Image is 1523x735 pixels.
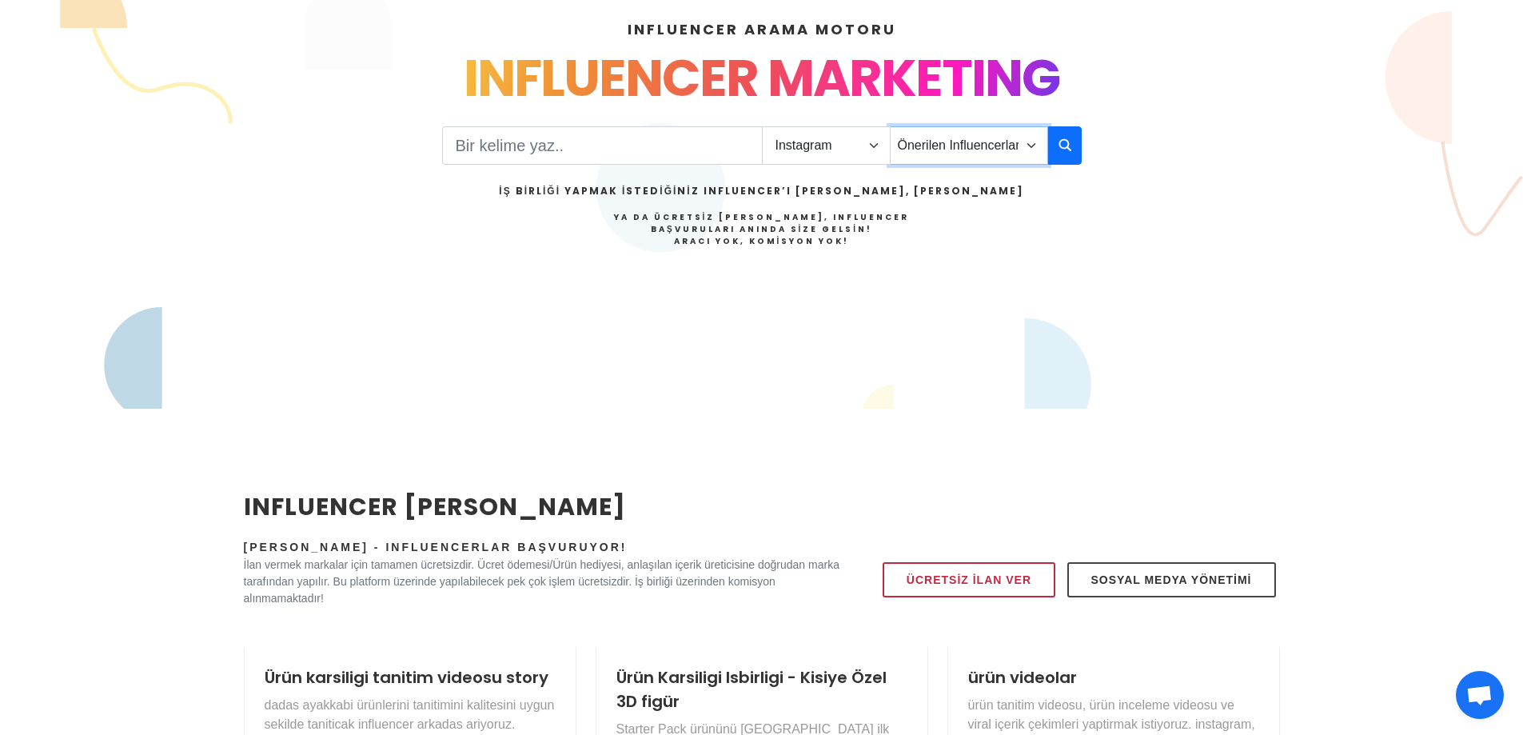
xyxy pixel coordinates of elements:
[265,696,556,734] p: dadas ayakkabi ürünlerini tanitimini kalitesini uygun sekilde taniticak influencer arkadas ariyoruz.
[1456,671,1504,719] div: Açık sohbet
[883,562,1055,597] a: Ücretsiz İlan Ver
[674,235,850,247] strong: Aracı Yok, Komisyon Yok!
[244,18,1280,40] h4: INFLUENCER ARAMA MOTORU
[968,666,1077,689] a: ürün videolar
[616,666,887,713] a: Ürün Karsiligi Isbirligi - Kisiye Özel 3D figür
[1067,562,1276,597] a: Sosyal Medya Yönetimi
[244,489,840,525] h2: INFLUENCER [PERSON_NAME]
[244,541,628,553] span: [PERSON_NAME] - Influencerlar Başvuruyor!
[244,40,1280,117] div: INFLUENCER MARKETING
[1091,570,1252,589] span: Sosyal Medya Yönetimi
[499,184,1023,198] h2: İş Birliği Yapmak İstediğiniz Influencer’ı [PERSON_NAME], [PERSON_NAME]
[499,211,1023,247] h4: Ya da Ücretsiz [PERSON_NAME], Influencer Başvuruları Anında Size Gelsin!
[244,557,840,607] p: İlan vermek markalar için tamamen ücretsizdir. Ücret ödemesi/Ürün hediyesi, anlaşılan içerik üret...
[442,126,763,165] input: Search
[907,570,1031,589] span: Ücretsiz İlan Ver
[265,666,548,689] a: Ürün karsiligi tanitim videosu story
